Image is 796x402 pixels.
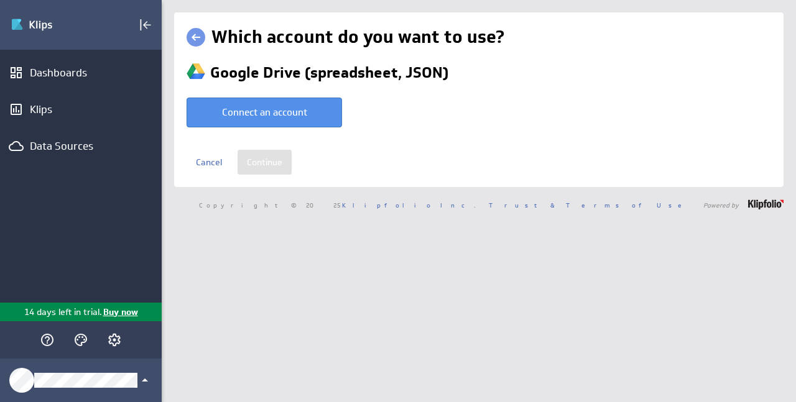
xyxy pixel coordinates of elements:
span: Powered by [703,202,739,208]
p: 14 days left in trial. [24,306,102,319]
div: Themes [70,329,91,350]
input: Continue [238,150,292,175]
div: Klips [30,103,132,116]
div: Data Sources [30,139,132,153]
a: Trust & Terms of Use [489,201,690,209]
button: Connect an account [187,98,342,127]
div: Collapse [135,14,156,35]
svg: Account and settings [107,332,122,347]
div: Dashboards [30,66,132,80]
h1: Which account do you want to use? [211,25,504,50]
div: Help [37,329,58,350]
p: Buy now [102,306,138,319]
svg: Themes [73,332,88,347]
img: image6554840226126694000.png [187,62,205,81]
div: Go to Dashboards [11,15,98,35]
a: Cancel [187,150,231,175]
span: Copyright © 2025 [199,202,476,208]
img: Klipfolio klips logo [11,15,98,35]
h2: Google Drive (spreadsheet, JSON) [210,67,767,78]
div: Account and settings [104,329,125,350]
a: Klipfolio Inc. [342,201,476,209]
img: logo-footer.png [748,199,784,209]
